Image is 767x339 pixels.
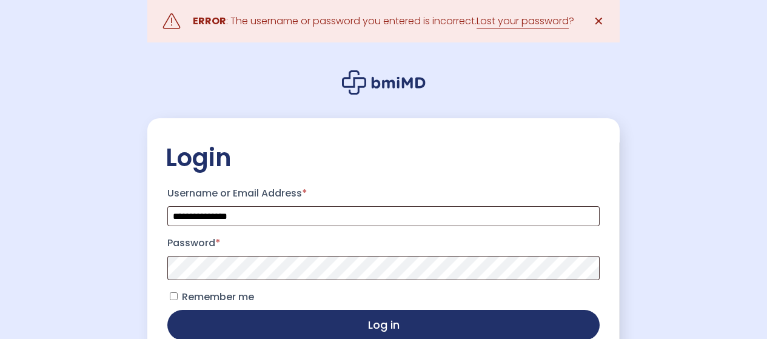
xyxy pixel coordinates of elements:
strong: ERROR [193,14,226,28]
input: Remember me [170,292,178,300]
span: ✕ [594,13,604,30]
a: Lost your password [477,14,569,29]
span: Remember me [182,290,254,304]
a: ✕ [586,9,611,33]
div: : The username or password you entered is incorrect. ? [193,13,574,30]
label: Password [167,233,600,253]
h2: Login [166,143,601,173]
label: Username or Email Address [167,184,600,203]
